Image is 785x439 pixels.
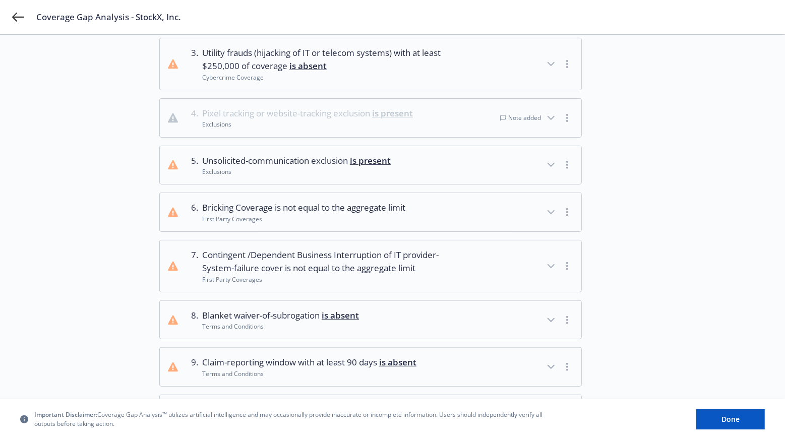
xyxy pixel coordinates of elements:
button: 9.Claim-reporting window with at least 90 days is absentTerms and Conditions [160,348,581,386]
span: is present [350,155,391,166]
div: Cybercrime Coverage [202,73,472,82]
span: Unsolicited-communication exclusion [202,154,391,167]
span: is absent [322,309,359,321]
div: 9 . [186,356,198,378]
button: 10.Full prior acts for Privacy or Cyber Security coverage is absentTerms and Conditions [160,395,581,433]
span: is not equal to the aggregate limit [285,262,415,274]
span: Done [721,414,740,423]
span: Coverage Gap Analysis™ utilizes artificial intelligence and may occasionally provide inaccurate o... [34,410,549,427]
button: 3.Utility frauds (hijacking of IT or telecom systems) with at least $250,000 of coverage is absen... [160,38,581,90]
div: 7 . [186,248,198,284]
span: Bricking Coverage [202,201,405,214]
span: Coverage Gap Analysis - StockX, Inc. [36,11,181,23]
button: 5.Unsolicited-communication exclusion is presentExclusions [160,146,581,184]
div: Terms and Conditions [202,322,359,331]
span: is absent [289,60,327,72]
span: Utility frauds (hijacking of IT or telecom systems) with at least $250,000 of coverage [202,46,472,73]
span: is not equal to the aggregate limit [275,202,405,213]
button: 8.Blanket waiver-of-subrogation is absentTerms and Conditions [160,301,581,339]
div: 3 . [186,46,198,82]
span: Claim-reporting window with at least 90 days [202,356,416,369]
div: Exclusions [202,167,391,176]
span: Contingent /Dependent Business Interruption of IT provider- System-failure cover [202,248,472,275]
button: 4.Pixel tracking or website-tracking exclusion is presentExclusionsNote added [160,99,581,137]
span: Important Disclaimer: [34,410,97,419]
span: Pixel tracking or website-tracking exclusion [202,107,413,120]
span: Blanket waiver-of-subrogation [202,309,359,322]
div: 6 . [186,201,198,223]
div: 8 . [186,309,198,331]
button: 6.Bricking Coverage is not equal to the aggregate limitFirst Party Coverages [160,193,581,231]
div: First Party Coverages [202,215,405,223]
button: Done [696,409,765,429]
div: 4 . [186,107,198,129]
div: Exclusions [202,120,413,129]
span: is absent [379,356,416,368]
div: Note added [500,113,541,122]
div: 5 . [186,154,198,176]
button: 7.Contingent /Dependent Business Interruption of IT provider- System-failure cover is not equal t... [160,240,581,292]
div: First Party Coverages [202,275,472,284]
span: is present [372,107,413,119]
div: Terms and Conditions [202,369,416,378]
